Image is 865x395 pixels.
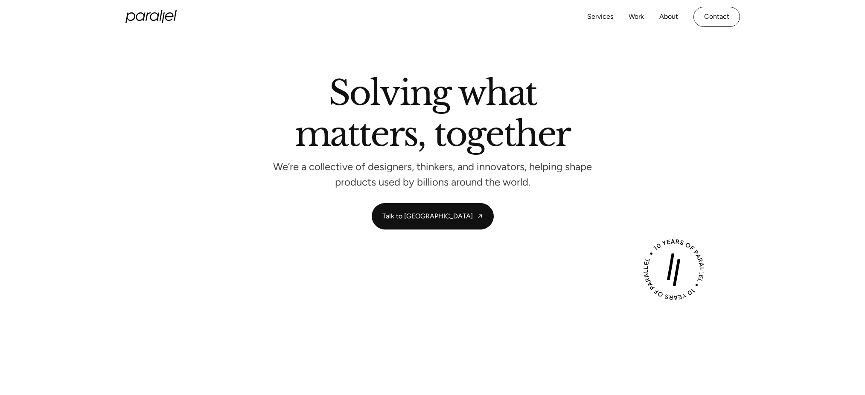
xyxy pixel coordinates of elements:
h2: Solving what matters, together [295,76,571,154]
a: Services [587,11,613,23]
a: About [659,11,678,23]
a: Contact [693,7,740,27]
p: We’re a collective of designers, thinkers, and innovators, helping shape products used by billion... [273,163,593,186]
a: Work [629,11,644,23]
